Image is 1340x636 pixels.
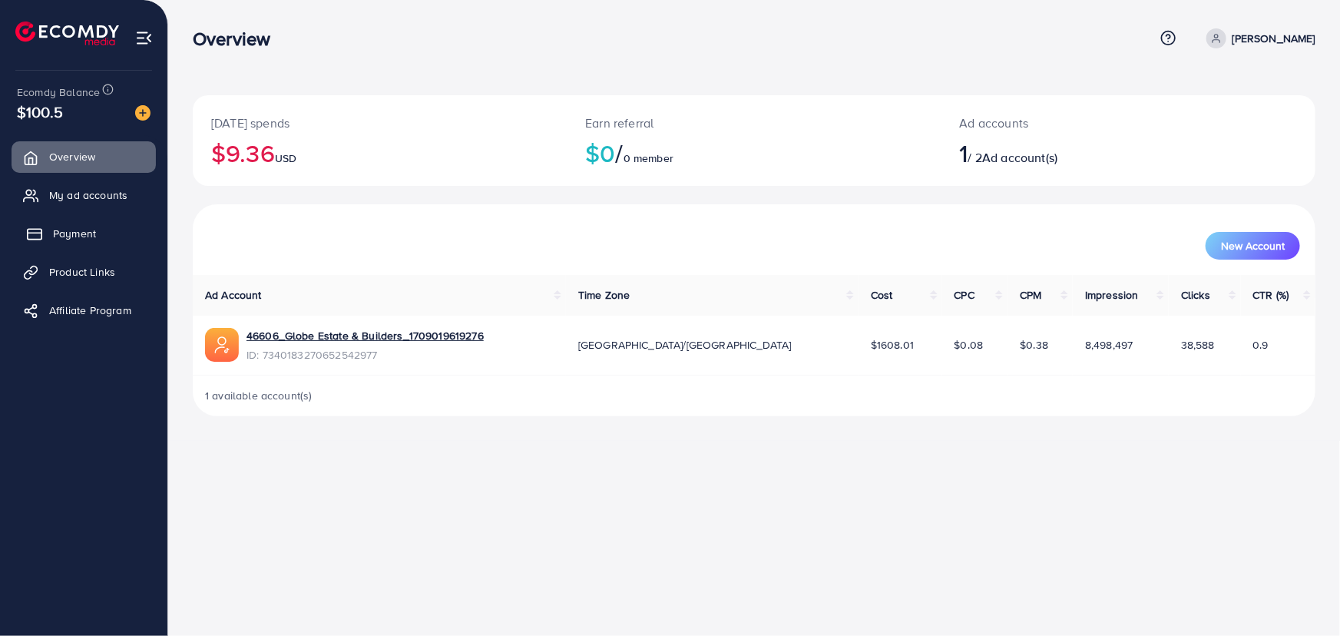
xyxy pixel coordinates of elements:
[17,84,100,100] span: Ecomdy Balance
[12,295,156,326] a: Affiliate Program
[871,337,914,353] span: $1608.01
[205,388,313,403] span: 1 available account(s)
[53,226,96,241] span: Payment
[982,149,1057,166] span: Ad account(s)
[955,287,974,303] span: CPC
[135,29,153,47] img: menu
[955,337,984,353] span: $0.08
[15,22,119,45] img: logo
[1181,287,1210,303] span: Clicks
[871,287,893,303] span: Cost
[1221,240,1285,251] span: New Account
[12,141,156,172] a: Overview
[211,138,548,167] h2: $9.36
[135,105,151,121] img: image
[205,287,262,303] span: Ad Account
[1206,232,1300,260] button: New Account
[211,114,548,132] p: [DATE] spends
[578,337,792,353] span: [GEOGRAPHIC_DATA]/[GEOGRAPHIC_DATA]
[1275,567,1328,624] iframe: Chat
[246,347,484,363] span: ID: 7340183270652542977
[960,114,1204,132] p: Ad accounts
[1200,28,1315,48] a: [PERSON_NAME]
[1253,287,1289,303] span: CTR (%)
[12,180,156,210] a: My ad accounts
[1020,337,1048,353] span: $0.38
[12,218,156,249] a: Payment
[585,138,922,167] h2: $0
[1085,287,1139,303] span: Impression
[1020,287,1041,303] span: CPM
[12,257,156,287] a: Product Links
[49,187,127,203] span: My ad accounts
[275,151,296,166] span: USD
[616,135,624,171] span: /
[585,114,922,132] p: Earn referral
[205,328,239,362] img: ic-ads-acc.e4c84228.svg
[1232,29,1315,48] p: [PERSON_NAME]
[49,149,95,164] span: Overview
[17,101,63,123] span: $100.5
[49,303,131,318] span: Affiliate Program
[193,28,283,50] h3: Overview
[578,287,630,303] span: Time Zone
[960,138,1204,167] h2: / 2
[624,151,673,166] span: 0 member
[1253,337,1269,353] span: 0.9
[246,328,484,343] a: 46606_Globe Estate & Builders_1709019619276
[49,264,115,280] span: Product Links
[1085,337,1133,353] span: 8,498,497
[960,135,968,171] span: 1
[1181,337,1215,353] span: 38,588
